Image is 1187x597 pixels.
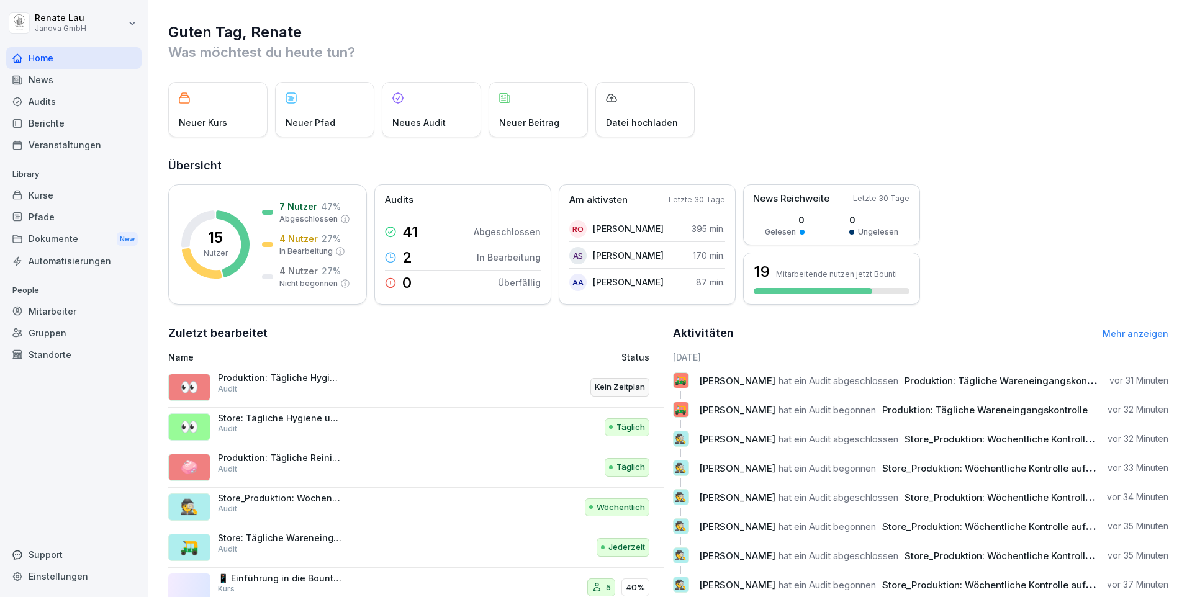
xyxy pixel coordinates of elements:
[606,581,611,594] p: 5
[593,222,664,235] p: [PERSON_NAME]
[779,550,898,562] span: hat ein Audit abgeschlossen
[322,232,341,245] p: 27 %
[168,367,664,408] a: 👀Produktion: Tägliche Hygiene und Temperaturkontrolle bis 12.00 MittagAuditKein Zeitplan
[279,232,318,245] p: 4 Nutzer
[279,278,338,289] p: Nicht begonnen
[675,576,687,593] p: 🕵️
[6,544,142,565] div: Support
[168,527,664,568] a: 🛺Store: Tägliche WareneingangskontrolleAuditJederzeit
[6,184,142,206] a: Kurse
[179,116,227,129] p: Neuer Kurs
[675,488,687,506] p: 🕵️
[499,116,559,129] p: Neuer Beitrag
[180,496,199,518] p: 🕵️
[905,492,1162,503] span: Store_Produktion: Wöchentliche Kontrolle auf Schädlinge
[699,404,775,416] span: [PERSON_NAME]
[779,375,898,387] span: hat ein Audit abgeschlossen
[168,447,664,488] a: 🧼Produktion: Tägliche Reinigung und Desinfektion der ProduktionAuditTäglich
[218,423,237,434] p: Audit
[498,276,541,289] p: Überfällig
[699,550,775,562] span: [PERSON_NAME]
[882,404,1088,416] span: Produktion: Tägliche Wareneingangskontrolle
[675,372,687,389] p: 🛺
[218,464,237,475] p: Audit
[779,521,876,532] span: hat ein Audit begonnen
[6,69,142,91] a: News
[616,461,645,474] p: Täglich
[675,459,687,477] p: 🕵️
[675,401,687,418] p: 🛺
[1108,403,1168,416] p: vor 32 Minuten
[6,134,142,156] a: Veranstaltungen
[474,225,541,238] p: Abgeschlossen
[699,433,775,445] span: [PERSON_NAME]
[673,325,734,342] h2: Aktivitäten
[593,276,664,289] p: [PERSON_NAME]
[279,213,338,225] p: Abgeschlossen
[675,518,687,535] p: 🕵️
[402,225,418,240] p: 41
[392,116,446,129] p: Neues Audit
[6,300,142,322] a: Mitarbeiter
[180,536,199,559] p: 🛺
[1107,491,1168,503] p: vor 34 Minuten
[402,250,412,265] p: 2
[180,456,199,478] p: 🧼
[279,246,333,257] p: In Bearbeitung
[779,492,898,503] span: hat ein Audit abgeschlossen
[208,230,223,245] p: 15
[882,462,1140,474] span: Store_Produktion: Wöchentliche Kontrolle auf Schädlinge
[117,232,138,246] div: New
[218,384,237,395] p: Audit
[882,579,1140,591] span: Store_Produktion: Wöchentliche Kontrolle auf Schädlinge
[853,193,909,204] p: Letzte 30 Tage
[180,416,199,438] p: 👀
[218,493,342,504] p: Store_Produktion: Wöchentliche Kontrolle auf Schädlinge
[6,250,142,272] div: Automatisierungen
[168,488,664,528] a: 🕵️Store_Produktion: Wöchentliche Kontrolle auf SchädlingeAuditWöchentlich
[696,276,725,289] p: 87 min.
[699,462,775,474] span: [PERSON_NAME]
[699,579,775,591] span: [PERSON_NAME]
[626,581,645,594] p: 40%
[905,550,1162,562] span: Store_Produktion: Wöchentliche Kontrolle auf Schädlinge
[608,541,645,554] p: Jederzeit
[569,193,628,207] p: Am aktivsten
[595,381,645,393] p: Kein Zeitplan
[779,579,876,591] span: hat ein Audit begonnen
[882,521,1140,532] span: Store_Produktion: Wöchentliche Kontrolle auf Schädlinge
[669,194,725,205] p: Letzte 30 Tage
[218,532,342,544] p: Store: Tägliche Wareneingangskontrolle
[218,413,342,424] p: Store: Tägliche Hygiene und Temperaturkontrolle bis 12.00 Mittag
[6,112,142,134] a: Berichte
[699,492,775,503] span: [PERSON_NAME]
[693,249,725,262] p: 170 min.
[6,164,142,184] p: Library
[1108,549,1168,562] p: vor 35 Minuten
[180,376,199,398] p: 👀
[477,251,541,264] p: In Bearbeitung
[35,13,86,24] p: Renate Lau
[6,344,142,366] a: Standorte
[6,228,142,251] div: Dokumente
[6,565,142,587] div: Einstellungen
[218,573,342,584] p: 📱 Einführung in die Bounti App
[779,433,898,445] span: hat ein Audit abgeschlossen
[776,269,897,279] p: Mitarbeitende nutzen jetzt Bounti
[168,351,479,364] p: Name
[168,42,1168,62] p: Was möchtest du heute tun?
[765,227,796,238] p: Gelesen
[204,248,228,259] p: Nutzer
[6,322,142,344] a: Gruppen
[621,351,649,364] p: Status
[699,521,775,532] span: [PERSON_NAME]
[218,503,237,514] p: Audit
[569,274,587,291] div: AA
[286,116,335,129] p: Neuer Pfad
[6,206,142,228] a: Pfade
[905,433,1162,445] span: Store_Produktion: Wöchentliche Kontrolle auf Schädlinge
